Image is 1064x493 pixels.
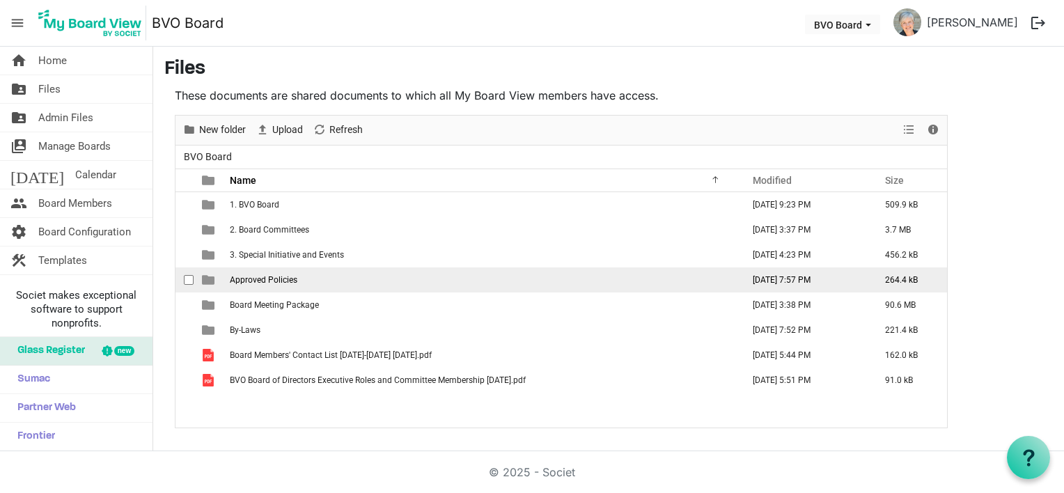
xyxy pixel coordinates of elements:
[738,318,870,343] td: September 07, 2025 7:52 PM column header Modified
[226,292,738,318] td: Board Meeting Package is template cell column header Name
[194,267,226,292] td: is template cell column header type
[175,292,194,318] td: checkbox
[230,300,319,310] span: Board Meeting Package
[738,217,870,242] td: September 08, 2025 3:37 PM column header Modified
[194,292,226,318] td: is template cell column header type
[870,192,947,217] td: 509.9 kB is template cell column header Size
[226,343,738,368] td: Board Members' Contact List 2025-2028 May 2025.pdf is template cell column header Name
[175,217,194,242] td: checkbox
[738,368,870,393] td: June 02, 2025 5:51 PM column header Modified
[194,343,226,368] td: is template cell column header type
[893,8,921,36] img: PyyS3O9hLMNWy5sfr9llzGd1zSo7ugH3aP_66mAqqOBuUsvSKLf-rP3SwHHrcKyCj7ldBY4ygcQ7lV8oQjcMMA_thumb.png
[230,175,256,186] span: Name
[738,192,870,217] td: September 07, 2025 9:23 PM column header Modified
[1024,8,1053,38] button: logout
[226,318,738,343] td: By-Laws is template cell column header Name
[175,318,194,343] td: checkbox
[226,368,738,393] td: BVO Board of Directors Executive Roles and Committee Membership May 2025.pdf is template cell col...
[489,465,575,479] a: © 2025 - Societ
[194,217,226,242] td: is template cell column header type
[114,346,134,356] div: new
[900,121,917,139] button: View dropdownbutton
[194,368,226,393] td: is template cell column header type
[10,366,50,393] span: Sumac
[870,368,947,393] td: 91.0 kB is template cell column header Size
[885,175,904,186] span: Size
[10,132,27,160] span: switch_account
[10,189,27,217] span: people
[753,175,792,186] span: Modified
[251,116,308,145] div: Upload
[152,9,224,37] a: BVO Board
[38,47,67,75] span: Home
[271,121,304,139] span: Upload
[4,10,31,36] span: menu
[10,161,64,189] span: [DATE]
[921,116,945,145] div: Details
[870,242,947,267] td: 456.2 kB is template cell column header Size
[870,267,947,292] td: 264.4 kB is template cell column header Size
[870,217,947,242] td: 3.7 MB is template cell column header Size
[738,343,870,368] td: June 02, 2025 5:44 PM column header Modified
[230,250,344,260] span: 3. Special Initiative and Events
[226,217,738,242] td: 2. Board Committees is template cell column header Name
[870,292,947,318] td: 90.6 MB is template cell column header Size
[38,132,111,160] span: Manage Boards
[870,343,947,368] td: 162.0 kB is template cell column header Size
[175,87,948,104] p: These documents are shared documents to which all My Board View members have access.
[10,394,76,422] span: Partner Web
[198,121,247,139] span: New folder
[175,368,194,393] td: checkbox
[921,8,1024,36] a: [PERSON_NAME]
[230,200,279,210] span: 1. BVO Board
[38,218,131,246] span: Board Configuration
[10,246,27,274] span: construction
[311,121,366,139] button: Refresh
[738,242,870,267] td: October 29, 2024 4:23 PM column header Modified
[10,75,27,103] span: folder_shared
[10,218,27,246] span: settings
[38,75,61,103] span: Files
[230,350,432,360] span: Board Members' Contact List [DATE]-[DATE] [DATE].pdf
[253,121,306,139] button: Upload
[175,343,194,368] td: checkbox
[230,225,309,235] span: 2. Board Committees
[38,246,87,274] span: Templates
[194,242,226,267] td: is template cell column header type
[10,104,27,132] span: folder_shared
[75,161,116,189] span: Calendar
[38,104,93,132] span: Admin Files
[164,58,1053,81] h3: Files
[738,267,870,292] td: September 07, 2025 7:57 PM column header Modified
[10,423,55,451] span: Frontier
[924,121,943,139] button: Details
[226,267,738,292] td: Approved Policies is template cell column header Name
[230,275,297,285] span: Approved Policies
[181,148,235,166] span: BVO Board
[230,325,260,335] span: By-Laws
[6,288,146,330] span: Societ makes exceptional software to support nonprofits.
[178,116,251,145] div: New folder
[308,116,368,145] div: Refresh
[194,192,226,217] td: is template cell column header type
[898,116,921,145] div: View
[180,121,249,139] button: New folder
[175,242,194,267] td: checkbox
[10,337,85,365] span: Glass Register
[194,318,226,343] td: is template cell column header type
[10,47,27,75] span: home
[805,15,880,34] button: BVO Board dropdownbutton
[175,192,194,217] td: checkbox
[230,375,526,385] span: BVO Board of Directors Executive Roles and Committee Membership [DATE].pdf
[38,189,112,217] span: Board Members
[870,318,947,343] td: 221.4 kB is template cell column header Size
[34,6,146,40] img: My Board View Logo
[226,242,738,267] td: 3. Special Initiative and Events is template cell column header Name
[226,192,738,217] td: 1. BVO Board is template cell column header Name
[175,267,194,292] td: checkbox
[328,121,364,139] span: Refresh
[34,6,152,40] a: My Board View Logo
[738,292,870,318] td: September 08, 2025 3:38 PM column header Modified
